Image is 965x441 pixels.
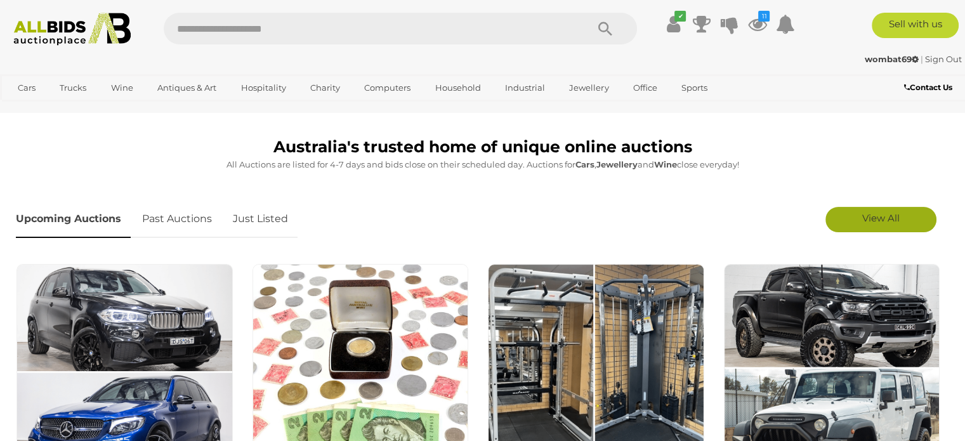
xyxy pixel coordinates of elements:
a: wombat69 [865,54,921,64]
a: [GEOGRAPHIC_DATA] [10,98,116,119]
a: Office [625,77,666,98]
strong: Jewellery [596,159,638,169]
strong: Cars [575,159,594,169]
a: Contact Us [904,81,955,95]
a: Sell with us [872,13,959,38]
span: View All [862,212,900,224]
i: 11 [758,11,770,22]
a: Upcoming Auctions [16,201,131,238]
a: Hospitality [233,77,294,98]
a: View All [825,207,936,232]
a: Sign Out [925,54,962,64]
a: Computers [356,77,419,98]
a: 11 [747,13,766,36]
strong: Wine [654,159,677,169]
strong: wombat69 [865,54,919,64]
a: Just Listed [223,201,298,238]
a: Industrial [497,77,553,98]
a: Charity [302,77,348,98]
i: ✔ [674,11,686,22]
a: Past Auctions [133,201,221,238]
b: Contact Us [904,82,952,92]
p: All Auctions are listed for 4-7 days and bids close on their scheduled day. Auctions for , and cl... [16,157,949,172]
button: Search [574,13,637,44]
a: Cars [10,77,44,98]
a: Sports [673,77,716,98]
a: Trucks [51,77,95,98]
img: Allbids.com.au [7,13,138,46]
a: ✔ [664,13,683,36]
a: Household [427,77,489,98]
span: | [921,54,923,64]
a: Jewellery [561,77,617,98]
h1: Australia's trusted home of unique online auctions [16,138,949,156]
a: Wine [103,77,141,98]
a: Antiques & Art [149,77,225,98]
